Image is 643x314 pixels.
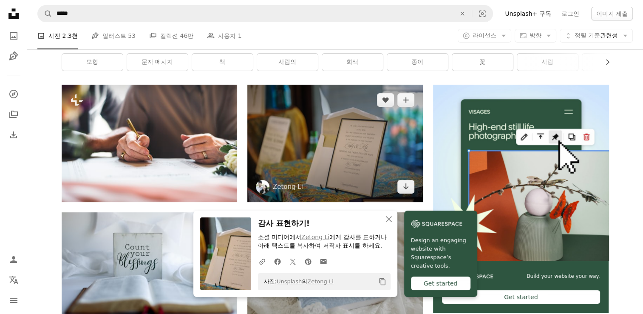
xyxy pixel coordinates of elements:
[127,54,188,71] a: 문자 메시지
[387,54,448,71] a: 종이
[453,6,472,22] button: 삭제
[411,277,470,290] div: Get started
[149,22,193,49] a: 컬렉션 46만
[5,106,22,123] a: 컬렉션
[5,5,22,24] a: 홈 — Unsplash
[128,31,136,40] span: 53
[575,31,618,40] span: 관련성
[37,5,493,22] form: 사이트 전체에서 이미지 찾기
[411,236,470,270] span: Design an engaging website with Squarespace’s creative tools.
[442,290,600,304] div: Get started
[300,253,316,270] a: Pinterest에 공유
[517,54,578,71] a: 사람
[307,278,333,285] a: Zetong Li
[247,85,423,202] img: 흰색과 갈색 인사말 카드
[5,27,22,44] a: 사진
[404,211,477,297] a: Design an engaging website with Squarespace’s creative tools.Get started
[285,253,300,270] a: Twitter에 공유
[207,22,241,49] a: 사용자 1
[397,93,414,107] button: 컬렉션에 추가
[452,54,513,71] a: 꽃
[472,6,493,22] button: 시각적 검색
[5,126,22,143] a: 다운로드 내역
[5,271,22,288] button: 언어
[433,85,609,313] a: Build your website your way.Get started
[5,48,22,65] a: 일러스트
[316,253,331,270] a: 이메일로 공유에 공유
[247,139,423,147] a: 흰색과 갈색 인사말 카드
[600,54,609,71] button: 목록을 오른쪽으로 스크롤
[180,31,193,40] span: 46만
[433,85,609,260] img: file-1723602894256-972c108553a7image
[560,29,633,43] button: 정렬 기준관련성
[575,32,600,39] span: 정렬 기준
[62,85,237,202] img: 수기 서명, 결혼 허가증, 결혼식
[591,7,633,20] button: 이미지 제출
[5,251,22,268] a: 로그인 / 가입
[258,217,391,230] h3: 감사 표현하기!
[411,217,462,230] img: file-1606177908946-d1eed1cbe4f5image
[62,267,237,275] a: 생일 축하 카드
[5,292,22,309] button: 메뉴
[38,6,52,22] button: Unsplash 검색
[238,31,242,40] span: 1
[377,93,394,107] button: 좋아요
[62,140,237,147] a: 수기 서명, 결혼 허가증, 결혼식
[91,22,136,49] a: 일러스트 53
[322,54,383,71] a: 회색
[527,273,600,280] span: Build your website your way.
[62,54,123,71] a: 모형
[257,54,318,71] a: 사람의
[530,32,541,39] span: 방향
[192,54,253,71] a: 책
[397,180,414,194] a: 다운로드
[273,183,303,191] a: Zetong Li
[301,234,329,240] a: Zetong Li
[473,32,496,39] span: 라이선스
[5,86,22,103] a: 탐색
[375,274,390,289] button: 클립보드에 복사하기
[556,7,584,20] a: 로그인
[582,54,643,71] a: [DATE]
[500,7,556,20] a: Unsplash+ 구독
[258,233,391,250] p: 소셜 미디어에서 에게 감사를 표하거나 아래 텍스트를 복사하여 저작자 표시를 하세요.
[515,29,556,43] button: 방향
[270,253,285,270] a: Facebook에 공유
[260,275,334,288] span: 사진: 의
[277,278,302,285] a: Unsplash
[256,180,269,194] img: Zetong Li의 프로필로 이동
[458,29,511,43] button: 라이선스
